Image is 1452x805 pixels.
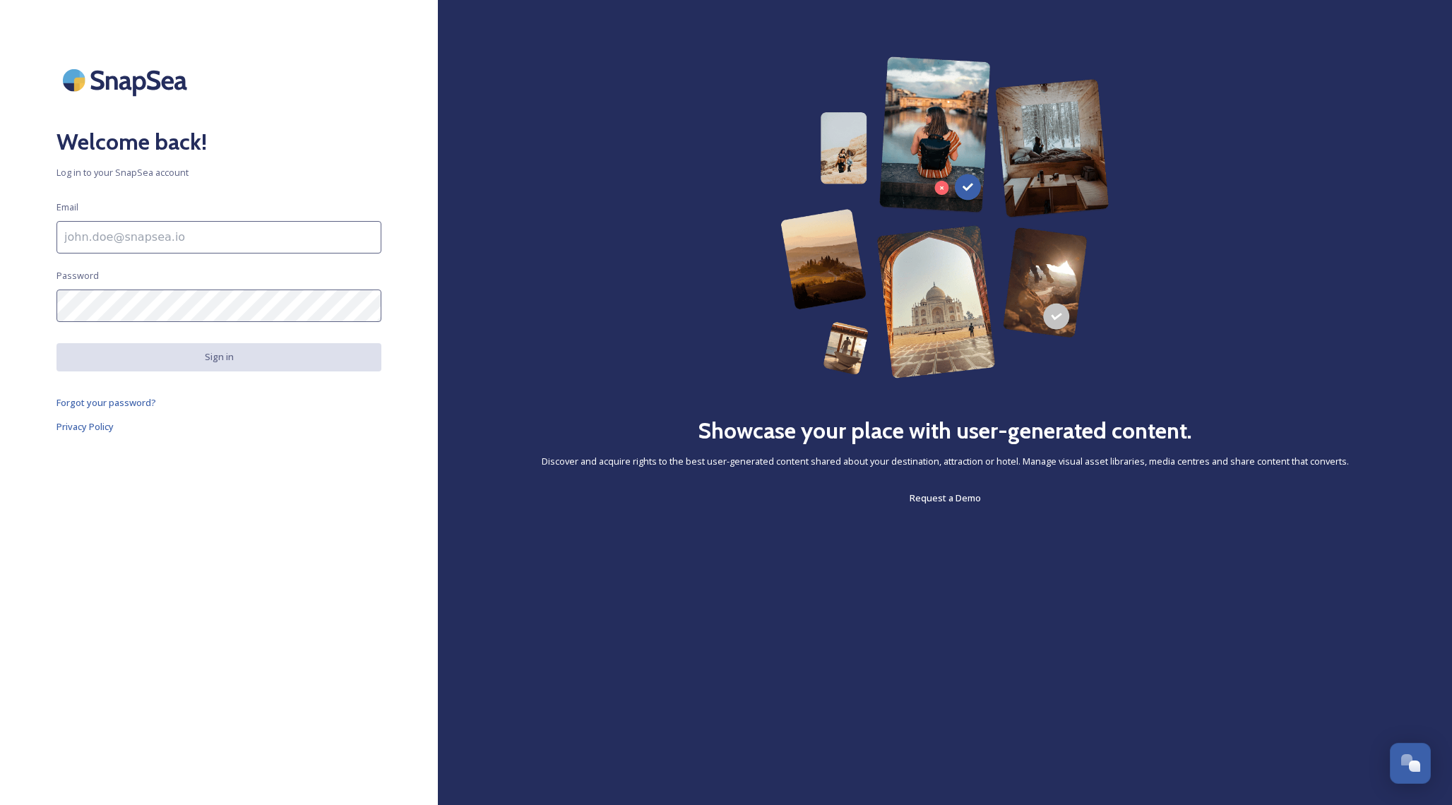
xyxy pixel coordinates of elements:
span: Privacy Policy [56,420,114,433]
img: 63b42ca75bacad526042e722_Group%20154-p-800.png [780,56,1109,378]
button: Open Chat [1390,743,1431,784]
span: Log in to your SnapSea account [56,166,381,179]
span: Forgot your password? [56,396,156,409]
span: Email [56,201,78,214]
button: Sign in [56,343,381,371]
span: Request a Demo [910,491,981,504]
span: Discover and acquire rights to the best user-generated content shared about your destination, att... [542,455,1349,468]
a: Privacy Policy [56,418,381,435]
img: SnapSea Logo [56,56,198,104]
a: Forgot your password? [56,394,381,411]
a: Request a Demo [910,489,981,506]
h2: Showcase your place with user-generated content. [698,414,1192,448]
input: john.doe@snapsea.io [56,221,381,254]
h2: Welcome back! [56,125,381,159]
span: Password [56,269,99,282]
